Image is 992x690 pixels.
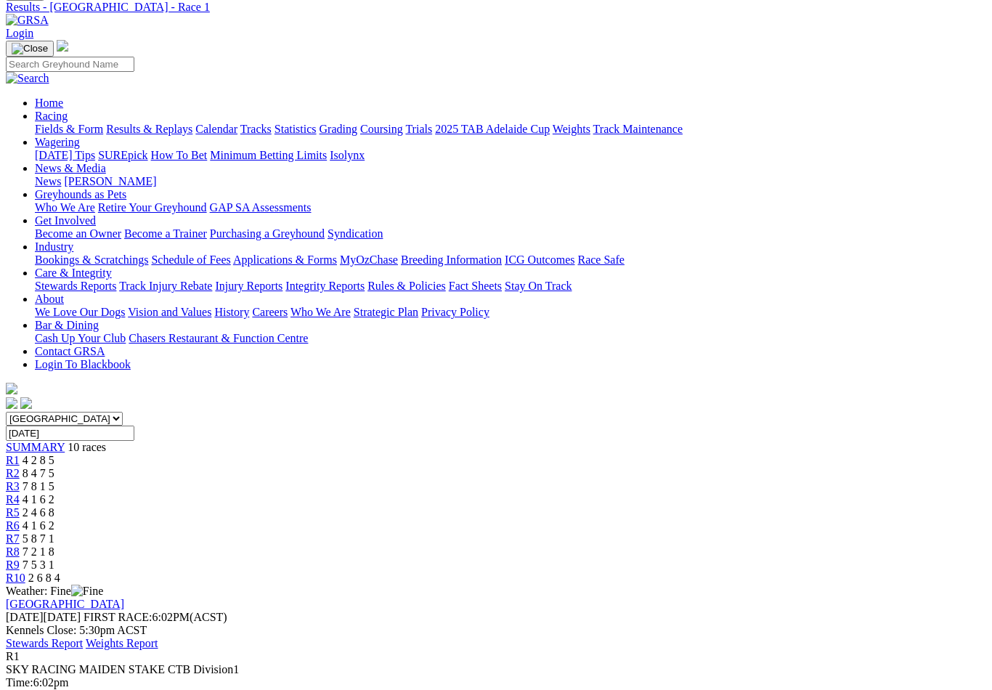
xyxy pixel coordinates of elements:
[23,532,54,545] span: 5 8 7 1
[367,280,446,292] a: Rules & Policies
[6,72,49,85] img: Search
[57,40,68,52] img: logo-grsa-white.png
[6,27,33,39] a: Login
[35,188,126,200] a: Greyhounds as Pets
[6,467,20,479] a: R2
[128,306,211,318] a: Vision and Values
[106,123,192,135] a: Results & Replays
[35,201,95,214] a: Who We Are
[23,559,54,571] span: 7 5 3 1
[23,467,54,479] span: 8 4 7 5
[252,306,288,318] a: Careers
[6,676,33,689] span: Time:
[195,123,237,135] a: Calendar
[35,214,96,227] a: Get Involved
[6,559,20,571] a: R9
[35,332,126,344] a: Cash Up Your Club
[340,253,398,266] a: MyOzChase
[6,57,134,72] input: Search
[35,162,106,174] a: News & Media
[6,624,986,637] div: Kennels Close: 5:30pm ACST
[35,345,105,357] a: Contact GRSA
[35,123,986,136] div: Racing
[35,293,64,305] a: About
[505,280,572,292] a: Stay On Track
[6,676,986,689] div: 6:02pm
[210,149,327,161] a: Minimum Betting Limits
[23,545,54,558] span: 7 2 1 8
[35,280,986,293] div: Care & Integrity
[129,332,308,344] a: Chasers Restaurant & Function Centre
[35,306,986,319] div: About
[577,253,624,266] a: Race Safe
[6,1,986,14] a: Results - [GEOGRAPHIC_DATA] - Race 1
[240,123,272,135] a: Tracks
[35,149,986,162] div: Wagering
[35,332,986,345] div: Bar & Dining
[84,611,152,623] span: FIRST RACE:
[151,149,208,161] a: How To Bet
[119,280,212,292] a: Track Injury Rebate
[23,519,54,532] span: 4 1 6 2
[23,493,54,506] span: 4 1 6 2
[35,267,112,279] a: Care & Integrity
[6,532,20,545] a: R7
[435,123,550,135] a: 2025 TAB Adelaide Cup
[124,227,207,240] a: Become a Trainer
[23,506,54,519] span: 2 4 6 8
[6,519,20,532] a: R6
[84,611,227,623] span: 6:02PM(ACST)
[98,149,147,161] a: SUREpick
[35,240,73,253] a: Industry
[35,201,986,214] div: Greyhounds as Pets
[215,280,282,292] a: Injury Reports
[151,253,230,266] a: Schedule of Fees
[593,123,683,135] a: Track Maintenance
[23,480,54,492] span: 7 8 1 5
[20,397,32,409] img: twitter.svg
[290,306,351,318] a: Who We Are
[6,480,20,492] a: R3
[23,454,54,466] span: 4 2 8 5
[35,253,148,266] a: Bookings & Scratchings
[6,14,49,27] img: GRSA
[275,123,317,135] a: Statistics
[35,227,121,240] a: Become an Owner
[553,123,590,135] a: Weights
[285,280,365,292] a: Integrity Reports
[28,572,60,584] span: 2 6 8 4
[35,280,116,292] a: Stewards Reports
[6,650,20,662] span: R1
[12,43,48,54] img: Close
[86,637,158,649] a: Weights Report
[6,598,124,610] a: [GEOGRAPHIC_DATA]
[210,227,325,240] a: Purchasing a Greyhound
[6,383,17,394] img: logo-grsa-white.png
[6,506,20,519] a: R5
[6,611,44,623] span: [DATE]
[6,454,20,466] a: R1
[6,41,54,57] button: Toggle navigation
[6,611,81,623] span: [DATE]
[328,227,383,240] a: Syndication
[6,637,83,649] a: Stewards Report
[449,280,502,292] a: Fact Sheets
[210,201,312,214] a: GAP SA Assessments
[71,585,103,598] img: Fine
[35,136,80,148] a: Wagering
[6,545,20,558] span: R8
[35,319,99,331] a: Bar & Dining
[354,306,418,318] a: Strategic Plan
[35,175,61,187] a: News
[35,149,95,161] a: [DATE] Tips
[6,441,65,453] a: SUMMARY
[421,306,489,318] a: Privacy Policy
[6,493,20,506] a: R4
[6,663,986,676] div: SKY RACING MAIDEN STAKE CTB Division1
[98,201,207,214] a: Retire Your Greyhound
